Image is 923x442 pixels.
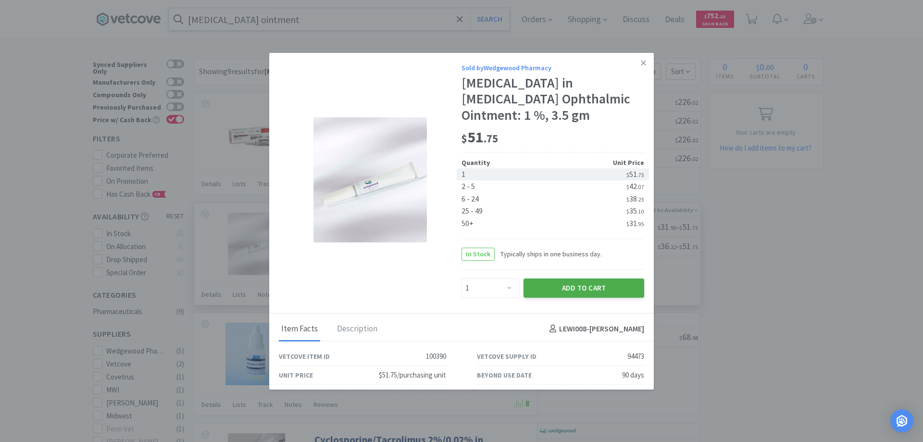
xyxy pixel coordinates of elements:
[637,184,644,190] span: . 07
[626,169,644,179] span: 51
[637,172,644,178] span: . 75
[587,388,644,400] div: CYCLOSOPH055VC
[637,208,644,215] span: . 10
[626,172,629,178] span: $
[279,317,320,341] div: Item Facts
[461,217,553,230] div: 50+
[279,389,328,399] div: Manufacturer
[461,157,553,168] div: Quantity
[524,278,644,298] button: Add to Cart
[553,157,644,168] div: Unit Price
[279,370,313,380] div: Unit Price
[461,168,553,181] div: 1
[377,388,446,400] div: Wedgewood Pharmacy
[626,184,629,190] span: $
[477,370,532,380] div: Beyond Use Date
[626,196,629,203] span: $
[477,351,536,362] div: Vetcove Supply ID
[626,221,629,227] span: $
[462,248,494,260] span: In Stock
[379,369,446,381] div: $51.75/purchasing unit
[279,351,330,362] div: Vetcove Item ID
[890,409,913,432] div: Open Intercom Messenger
[627,351,644,362] div: 94473
[484,132,498,145] span: . 75
[461,205,553,217] div: 25 - 49
[626,208,629,215] span: $
[313,117,427,242] img: ebeaf279b26b4c2b84f4f75e8bc05e15_94473.jpeg
[626,181,644,191] span: 42
[461,193,553,205] div: 6 - 24
[426,351,446,362] div: 100390
[477,389,503,399] div: Man No.
[622,369,644,381] div: 90 days
[546,323,644,335] h4: LEWI008 - [PERSON_NAME]
[626,218,644,228] span: 31
[637,196,644,203] span: . 25
[335,317,380,341] div: Description
[461,127,498,147] span: 51
[626,194,644,203] span: 38
[626,206,644,215] span: 35
[461,63,644,73] div: Sold by Wedgewood Pharmacy
[461,132,467,145] span: $
[637,221,644,227] span: . 95
[461,75,644,124] div: [MEDICAL_DATA] in [MEDICAL_DATA] Ophthalmic Ointment: 1 %, 3.5 gm
[495,249,602,259] span: Typically ships in one business day.
[461,180,553,193] div: 2 - 5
